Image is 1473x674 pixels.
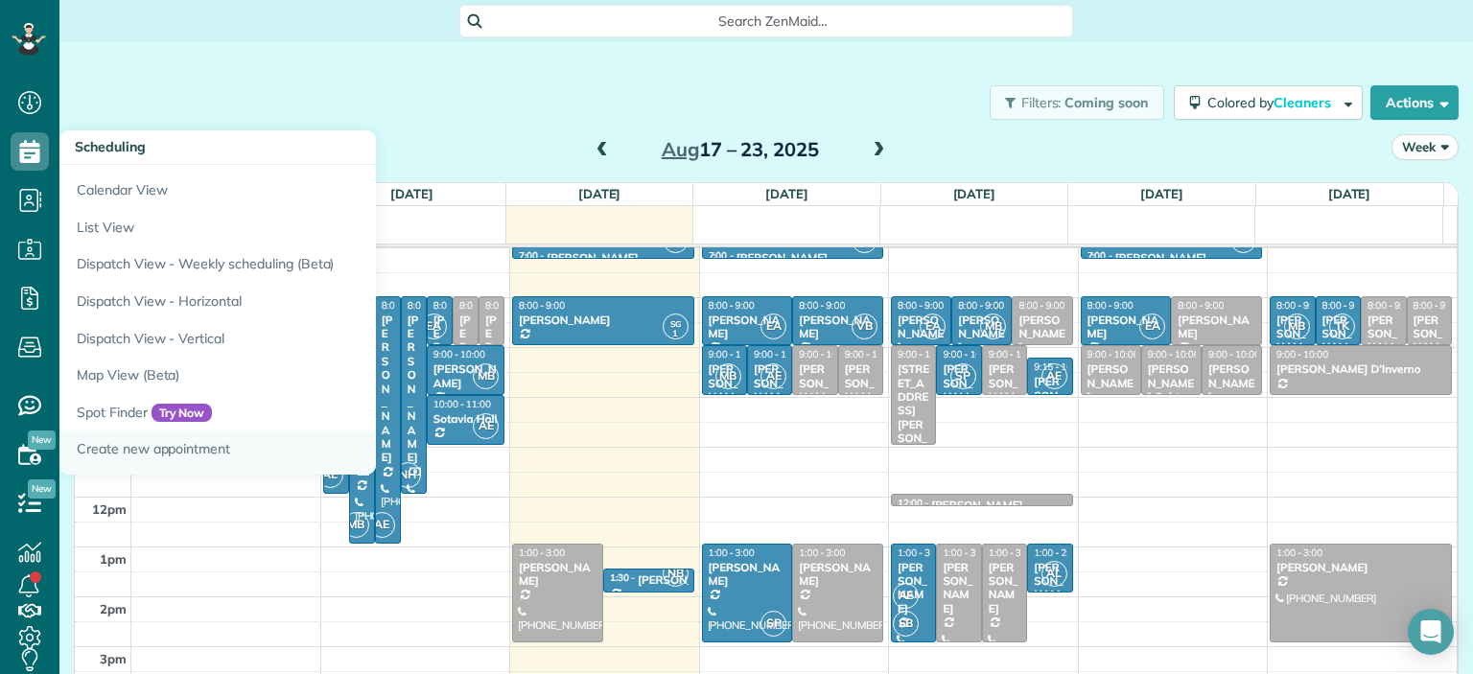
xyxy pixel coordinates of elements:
span: Aug [662,137,699,161]
a: Create new appointment [59,430,539,475]
span: 1:00 - 3:00 [799,546,845,559]
h2: 17 – 23, 2025 [620,139,860,160]
span: 8:00 - 9:00 [1276,299,1322,312]
div: [PERSON_NAME] [1087,314,1166,341]
span: 8:00 - 1:00 [382,299,428,312]
a: Calendar View [59,165,539,209]
span: Cleaners [1274,94,1334,111]
span: 1:00 - 3:00 [1276,546,1322,559]
span: 8:00 - 9:00 [459,299,505,312]
span: 8:00 - 9:00 [709,299,755,312]
span: 8:00 - 9:00 [519,299,565,312]
span: Coming soon [1064,94,1149,111]
span: AL [317,462,343,488]
div: [PERSON_NAME] [1033,561,1066,616]
div: [PERSON_NAME] [897,561,930,616]
div: [STREET_ADDRESS] [PERSON_NAME] - Property Manager - [PERSON_NAME][GEOGRAPHIC_DATA] [897,362,930,652]
div: [PERSON_NAME] [736,251,828,265]
span: New [28,430,56,450]
span: 1:00 - 3:00 [989,546,1035,559]
span: EA [920,314,946,339]
span: 8:00 - 9:00 [1322,299,1368,312]
span: 8:00 - 9:00 [1178,299,1224,312]
span: EA [1139,314,1165,339]
a: [DATE] [1140,186,1183,201]
span: SP [760,611,786,637]
span: TK [1329,314,1355,339]
div: [PERSON_NAME] [1413,314,1447,369]
div: [PERSON_NAME] [798,561,877,589]
span: NH [395,462,421,488]
span: 9:00 - 10:00 [1208,348,1260,360]
span: 1:00 - 3:00 [943,546,989,559]
span: 1:00 - 3:00 [898,546,944,559]
span: MB [473,363,499,389]
div: Open Intercom Messenger [1408,609,1454,655]
span: 12pm [92,501,127,517]
div: [PERSON_NAME] [897,314,946,355]
div: [PERSON_NAME] [1207,362,1256,404]
button: Week [1391,134,1459,160]
span: 9:00 - 10:00 [709,348,760,360]
div: [PERSON_NAME] [753,362,786,418]
span: 8:00 - 9:00 [485,299,531,312]
span: 8:00 - 12:00 [408,299,459,312]
span: 1:00 - 2:00 [1034,546,1080,559]
span: MB [343,512,369,538]
div: [PERSON_NAME] [547,251,638,265]
span: 8:00 - 9:00 [1018,299,1064,312]
span: 9:00 - 10:00 [754,348,806,360]
div: [PERSON_NAME] [1177,314,1256,341]
span: 9:00 - 10:00 [1087,348,1139,360]
span: 8:00 - 9:00 [1368,299,1414,312]
div: [PERSON_NAME] [1275,561,1446,574]
div: [PERSON_NAME] [638,573,729,587]
span: 8:00 - 9:00 [898,299,944,312]
a: Dispatch View - Weekly scheduling (Beta) [59,245,539,283]
div: [PERSON_NAME] [1275,314,1310,369]
div: [PERSON_NAME] [PERSON_NAME] [1321,314,1356,424]
span: 9:15 - 10:00 [1034,360,1086,373]
div: [PERSON_NAME] [798,314,877,341]
span: SP [950,363,976,389]
div: [PERSON_NAME] [433,362,499,390]
div: [PERSON_NAME] [988,561,1021,616]
span: 1:00 - 3:00 [709,546,755,559]
div: [PERSON_NAME] [1033,375,1066,430]
div: [PERSON_NAME] [518,561,597,589]
span: 8:00 - 9:00 [958,299,1004,312]
span: 3pm [100,651,127,666]
span: MB [980,314,1006,339]
div: [PERSON_NAME] Gubtna [1147,362,1196,404]
span: 1pm [100,551,127,567]
div: [PERSON_NAME] [1017,314,1066,355]
span: 9:00 - 11:00 [898,348,949,360]
div: [PERSON_NAME] [1367,314,1401,369]
span: AE [760,363,786,389]
a: Spot FinderTry Now [59,394,539,431]
div: [PERSON_NAME] [931,499,1022,512]
span: 9:00 - 10:00 [943,348,994,360]
span: New [28,479,56,499]
button: Colored byCleaners [1174,85,1363,120]
span: AE [893,583,919,609]
span: SG [670,318,681,329]
span: AE [1041,363,1067,389]
button: Actions [1370,85,1459,120]
span: 9:00 - 10:00 [1148,348,1200,360]
span: Filters: [1021,94,1062,111]
span: EA [760,314,786,339]
div: [PERSON_NAME] [1087,362,1135,404]
div: [PERSON_NAME] [407,314,421,465]
div: [PERSON_NAME] [458,314,473,465]
span: 9:00 - 10:00 [845,348,897,360]
a: [DATE] [578,186,621,201]
a: [DATE] [765,186,808,201]
div: [PERSON_NAME] [708,314,787,341]
span: 1:00 - 3:00 [519,546,565,559]
div: [PERSON_NAME] [988,362,1021,418]
a: [DATE] [390,186,433,201]
a: [DATE] [1328,186,1371,201]
span: VB [852,314,877,339]
small: 1 [664,325,688,343]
